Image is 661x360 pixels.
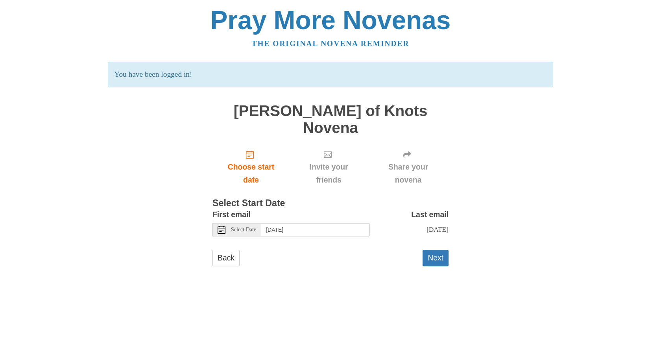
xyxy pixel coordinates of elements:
[212,250,240,266] a: Back
[290,144,368,191] div: Click "Next" to confirm your start date first.
[423,250,449,266] button: Next
[252,39,410,48] a: The original novena reminder
[212,144,290,191] a: Choose start date
[231,227,256,233] span: Select Date
[108,62,553,87] p: You have been logged in!
[210,6,451,35] a: Pray More Novenas
[212,198,449,209] h3: Select Start Date
[220,161,282,186] span: Choose start date
[376,161,441,186] span: Share your novena
[368,144,449,191] div: Click "Next" to confirm your start date first.
[297,161,360,186] span: Invite your friends
[427,225,449,233] span: [DATE]
[212,208,251,221] label: First email
[411,208,449,221] label: Last email
[212,103,449,136] h1: [PERSON_NAME] of Knots Novena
